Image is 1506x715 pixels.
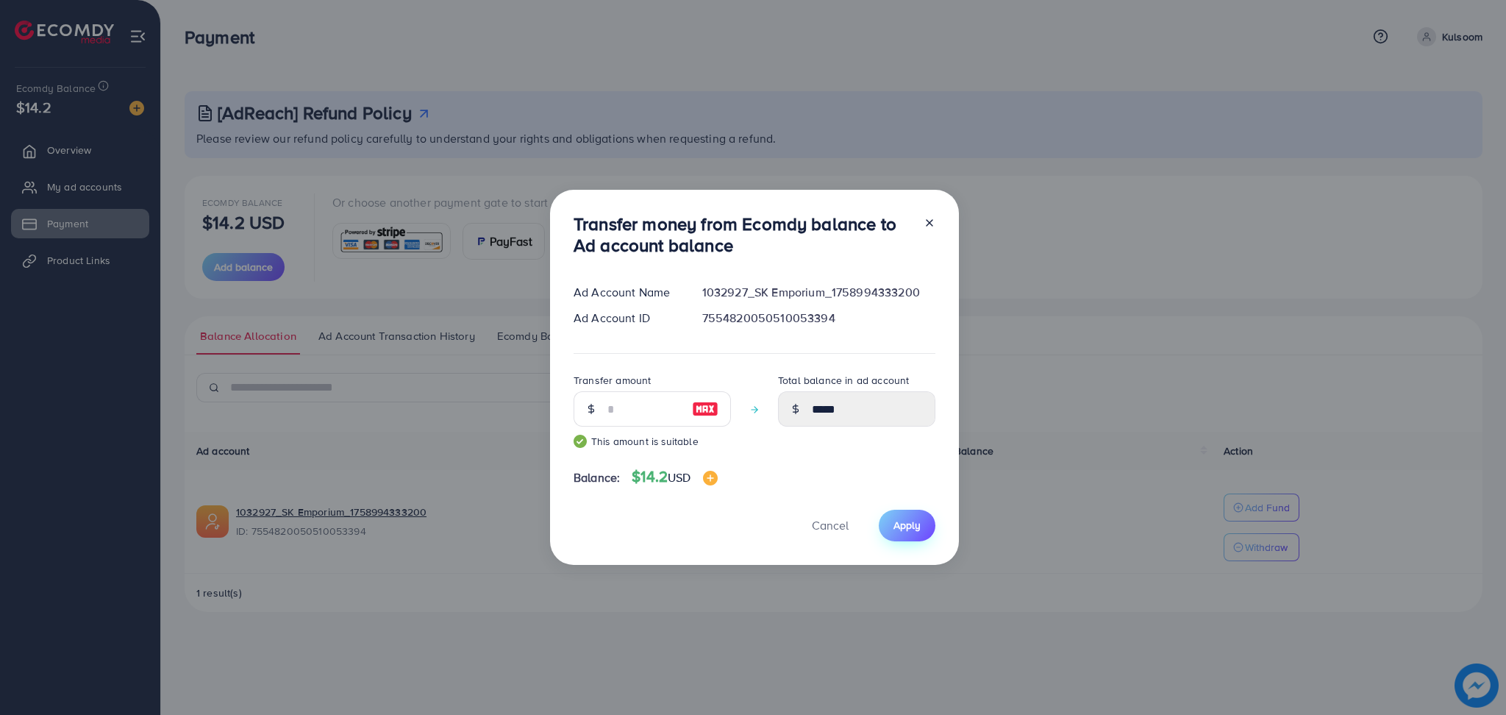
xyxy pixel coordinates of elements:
[574,373,651,388] label: Transfer amount
[562,284,690,301] div: Ad Account Name
[574,435,587,448] img: guide
[632,468,717,486] h4: $14.2
[793,510,867,541] button: Cancel
[692,400,718,418] img: image
[812,517,849,533] span: Cancel
[703,471,718,485] img: image
[778,373,909,388] label: Total balance in ad account
[668,469,690,485] span: USD
[879,510,935,541] button: Apply
[574,469,620,486] span: Balance:
[574,213,912,256] h3: Transfer money from Ecomdy balance to Ad account balance
[893,518,921,533] span: Apply
[574,434,731,449] small: This amount is suitable
[690,284,947,301] div: 1032927_SK Emporium_1758994333200
[690,310,947,327] div: 7554820050510053394
[562,310,690,327] div: Ad Account ID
